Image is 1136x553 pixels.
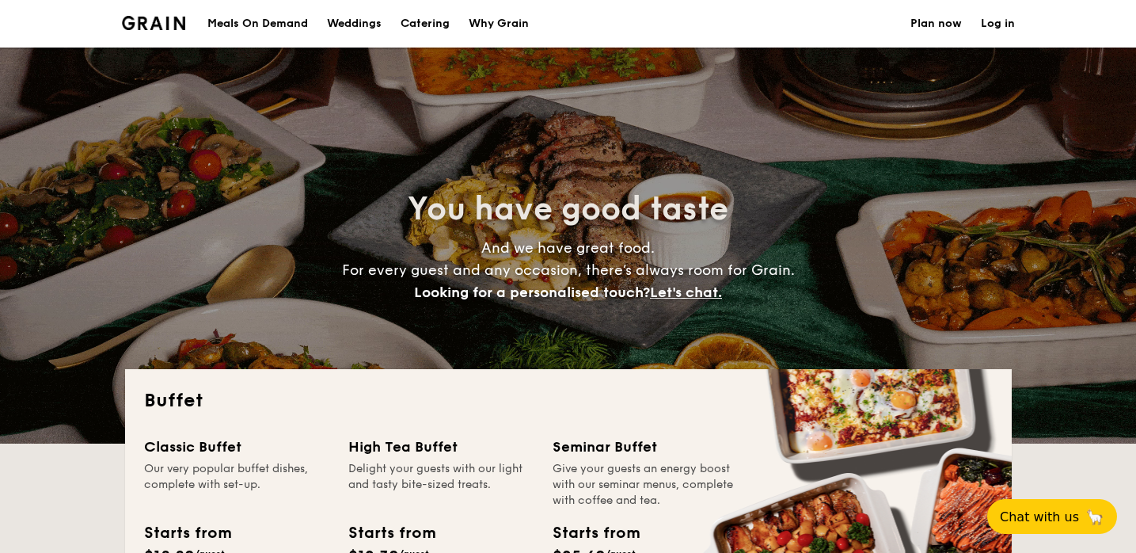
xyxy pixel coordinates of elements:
div: Starts from [553,521,639,545]
div: Delight your guests with our light and tasty bite-sized treats. [348,461,534,509]
span: 🦙 [1085,508,1104,526]
div: Starts from [348,521,435,545]
div: Starts from [144,521,230,545]
a: Logotype [122,16,186,30]
div: Give your guests an energy boost with our seminar menus, complete with coffee and tea. [553,461,738,509]
button: Chat with us🦙 [987,499,1117,534]
div: Seminar Buffet [553,436,738,458]
span: Chat with us [1000,509,1079,524]
div: Classic Buffet [144,436,329,458]
div: Our very popular buffet dishes, complete with set-up. [144,461,329,509]
div: High Tea Buffet [348,436,534,458]
h2: Buffet [144,388,993,414]
img: Grain [122,16,186,30]
span: Let's chat. [650,284,722,301]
